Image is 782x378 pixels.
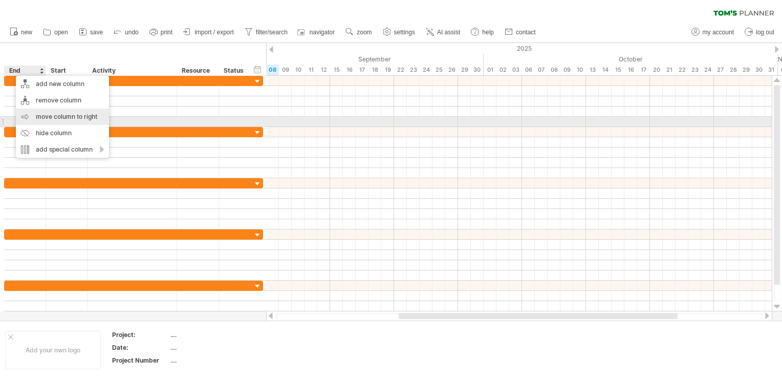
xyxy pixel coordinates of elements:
[535,65,548,75] div: Tuesday, 7 October 2025
[357,29,372,36] span: zoom
[170,330,256,339] div: ....
[423,26,463,39] a: AI assist
[471,65,484,75] div: Tuesday, 30 September 2025
[16,125,109,141] div: hide column
[407,65,420,75] div: Tuesday, 23 September 2025
[16,109,109,125] div: move column to right
[368,65,381,75] div: Thursday, 18 September 2025
[689,26,737,39] a: my account
[202,54,484,65] div: September 2025
[182,66,213,76] div: Resource
[112,343,168,352] div: Date:
[509,65,522,75] div: Friday, 3 October 2025
[380,26,418,39] a: settings
[445,65,458,75] div: Friday, 26 September 2025
[599,65,612,75] div: Tuesday, 14 October 2025
[650,65,663,75] div: Monday, 20 October 2025
[484,54,778,65] div: October 2025
[468,26,497,39] a: help
[742,26,777,39] a: log out
[343,65,356,75] div: Tuesday, 16 September 2025
[224,66,246,76] div: Status
[343,26,375,39] a: zoom
[16,92,109,109] div: remove column
[765,65,778,75] div: Friday, 31 October 2025
[112,356,168,365] div: Project Number
[54,29,68,36] span: open
[90,29,103,36] span: save
[9,66,40,76] div: End
[560,65,573,75] div: Thursday, 9 October 2025
[740,65,752,75] div: Wednesday, 29 October 2025
[714,65,727,75] div: Monday, 27 October 2025
[170,343,256,352] div: ....
[112,330,168,339] div: Project:
[458,65,471,75] div: Monday, 29 September 2025
[701,65,714,75] div: Friday, 24 October 2025
[305,65,317,75] div: Thursday, 11 September 2025
[296,26,338,39] a: navigator
[181,26,237,39] a: import / export
[663,65,676,75] div: Tuesday, 21 October 2025
[394,29,415,36] span: settings
[752,65,765,75] div: Thursday, 30 October 2025
[147,26,176,39] a: print
[266,65,279,75] div: Monday, 8 September 2025
[92,66,171,76] div: Activity
[586,65,599,75] div: Monday, 13 October 2025
[688,65,701,75] div: Thursday, 23 October 2025
[292,65,305,75] div: Wednesday, 10 September 2025
[125,29,139,36] span: undo
[484,65,496,75] div: Wednesday, 1 October 2025
[516,29,536,36] span: contact
[330,65,343,75] div: Monday, 15 September 2025
[432,65,445,75] div: Thursday, 25 September 2025
[612,65,624,75] div: Wednesday, 15 October 2025
[194,29,234,36] span: import / export
[76,26,106,39] a: save
[51,66,81,76] div: Start
[756,29,774,36] span: log out
[637,65,650,75] div: Friday, 17 October 2025
[170,356,256,365] div: ....
[522,65,535,75] div: Monday, 6 October 2025
[310,29,335,36] span: navigator
[5,331,101,369] div: Add your own logo
[624,65,637,75] div: Thursday, 16 October 2025
[703,29,734,36] span: my account
[161,29,172,36] span: print
[381,65,394,75] div: Friday, 19 September 2025
[40,26,71,39] a: open
[482,29,494,36] span: help
[21,29,32,36] span: new
[420,65,432,75] div: Wednesday, 24 September 2025
[16,76,109,92] div: add new column
[573,65,586,75] div: Friday, 10 October 2025
[7,26,35,39] a: new
[394,65,407,75] div: Monday, 22 September 2025
[111,26,142,39] a: undo
[242,26,291,39] a: filter/search
[727,65,740,75] div: Tuesday, 28 October 2025
[256,29,288,36] span: filter/search
[16,141,109,158] div: add special column
[437,29,460,36] span: AI assist
[279,65,292,75] div: Tuesday, 9 September 2025
[502,26,539,39] a: contact
[496,65,509,75] div: Thursday, 2 October 2025
[548,65,560,75] div: Wednesday, 8 October 2025
[317,65,330,75] div: Friday, 12 September 2025
[356,65,368,75] div: Wednesday, 17 September 2025
[676,65,688,75] div: Wednesday, 22 October 2025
